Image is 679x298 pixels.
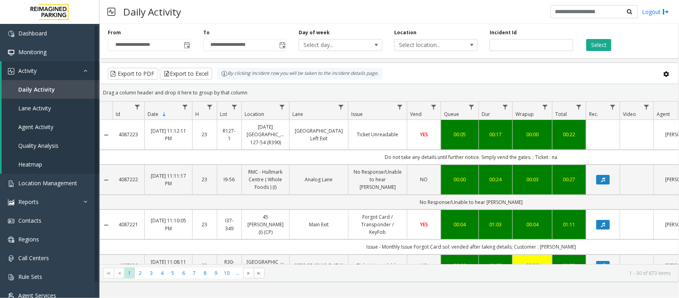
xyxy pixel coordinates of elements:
[100,102,679,264] div: Data table
[353,168,402,191] a: No Response/Unable to hear [PERSON_NAME]
[222,217,237,232] a: I37-349
[8,49,14,56] img: 'icon'
[18,142,58,149] span: Quality Analysis
[294,176,343,183] a: Analog Lane
[197,176,212,183] a: 23
[8,31,14,37] img: 'icon'
[2,155,99,174] a: Heatmap
[220,111,227,118] span: Lot
[100,263,113,269] a: Collapse Details
[195,111,199,118] span: H
[247,213,284,236] a: 45 [PERSON_NAME] (I) (CP)
[446,176,474,183] a: 00:00
[222,127,237,142] a: R127-1
[107,2,115,22] img: pageIcon
[484,131,508,138] a: 00:17
[229,102,240,112] a: Lot Filter Menu
[2,99,99,118] a: Lane Activity
[210,268,221,278] span: Page 9
[420,176,428,183] span: NO
[353,213,402,236] a: Forgot Card / Transponder / KeyFob
[484,262,508,269] a: 01:02
[8,68,14,74] img: 'icon'
[8,274,14,280] img: 'icon'
[222,268,232,278] span: Page 10
[557,221,581,228] div: 01:11
[2,80,99,99] a: Daily Activity
[484,176,508,183] a: 00:24
[124,268,135,278] span: Page 1
[2,118,99,136] a: Agent Activity
[540,102,551,112] a: Wrapup Filter Menu
[277,102,288,112] a: Location Filter Menu
[516,111,534,118] span: Wrapup
[150,217,187,232] a: [DATE] 11:10:05 PM
[420,262,428,269] span: NO
[204,102,215,112] a: H Filter Menu
[518,131,547,138] div: 00:00
[444,111,459,118] span: Queue
[642,8,669,16] a: Logout
[446,262,474,269] a: 00:00
[18,123,53,131] span: Agent Activity
[482,111,490,118] span: Dur
[446,131,474,138] a: 00:05
[117,131,140,138] a: 4087223
[353,131,402,138] a: Ticket Unreadable
[586,39,611,51] button: Select
[395,39,461,51] span: Select location...
[167,268,178,278] span: Page 5
[161,111,167,118] span: Sortable
[247,123,284,146] a: [DATE] [GEOGRAPHIC_DATA] 127-54 (R390)
[203,29,210,36] label: To
[135,268,146,278] span: Page 2
[420,221,428,228] span: YES
[108,68,158,80] button: Export to PDF
[353,262,402,269] a: Ticket Unreadable
[557,262,581,269] a: 01:28
[557,176,581,183] a: 00:27
[395,102,405,112] a: Issue Filter Menu
[18,254,49,262] span: Call Centers
[117,176,140,183] a: 4087222
[336,102,346,112] a: Lane Filter Menu
[589,111,598,118] span: Rec.
[197,262,212,269] a: 23
[245,111,264,118] span: Location
[18,104,51,112] span: Lane Activity
[117,221,140,228] a: 4087221
[269,270,671,276] kendo-pager-info: 1 - 30 of 673 items
[247,168,284,191] a: RMC - Hullmark Centre ( Whole Foods ) (I)
[18,217,41,224] span: Contacts
[484,221,508,228] a: 01:03
[607,102,618,112] a: Rec. Filter Menu
[446,221,474,228] div: 00:04
[663,8,669,16] img: logout
[217,68,383,80] div: By clicking Incident row you will be taken to the incident details page.
[574,102,584,112] a: Total Filter Menu
[518,221,547,228] a: 00:04
[294,221,343,228] a: Main Exit
[100,222,113,228] a: Collapse Details
[100,86,679,100] div: Drag a column header and drop it here to group by that column
[100,177,113,183] a: Collapse Details
[500,102,511,112] a: Dur Filter Menu
[200,268,210,278] span: Page 8
[518,176,547,183] a: 00:03
[623,111,636,118] span: Video
[146,268,157,278] span: Page 3
[518,262,547,269] a: 00:26
[2,136,99,155] a: Quality Analysis
[256,270,263,276] span: Go to the last page
[8,237,14,243] img: 'icon'
[299,29,330,36] label: Day of week
[108,29,121,36] label: From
